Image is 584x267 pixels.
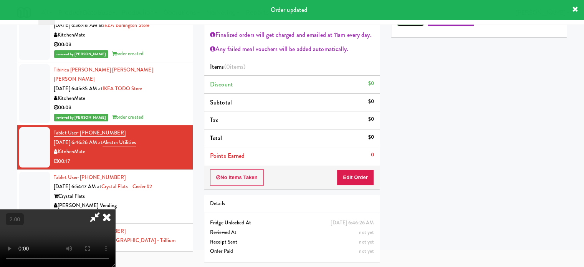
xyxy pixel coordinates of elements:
[210,116,218,124] span: Tax
[54,103,187,113] div: 00:03
[101,183,152,190] a: Crystal Flats - Cooler #2
[210,151,245,160] span: Points Earned
[54,211,187,220] div: 00:18
[210,169,264,186] button: No Items Taken
[54,192,187,201] div: Crystal Flats
[210,237,374,247] div: Receipt Sent
[54,30,187,40] div: KitchenMate
[210,218,374,228] div: Fridge Unlocked At
[210,80,233,89] span: Discount
[17,170,193,224] li: Tablet User· [PHONE_NUMBER][DATE] 6:54:17 AM atCrystal Flats - Cooler #2Crystal Flats[PERSON_NAME...
[210,62,245,71] span: Items
[210,29,374,41] div: Finalized orders will get charged and emailed at 11am every day.
[359,229,374,236] span: not yet
[210,98,232,107] span: Subtotal
[54,139,103,146] span: [DATE] 6:46:26 AM at
[368,133,374,142] div: $0
[271,5,307,14] span: Order updated
[103,22,149,29] a: IKEA Burlington Store
[54,22,103,29] span: [DATE] 6:36:48 AM at
[54,50,108,58] span: reviewed by [PERSON_NAME]
[331,218,374,228] div: [DATE] 6:46:26 AM
[54,85,103,92] span: [DATE] 6:45:35 AM at
[103,85,142,92] a: IKEA TODO Store
[78,129,126,136] span: · [PHONE_NUMBER]
[54,66,153,83] a: Tibirica [PERSON_NAME] [PERSON_NAME] [PERSON_NAME]
[210,228,374,237] div: Reviewed At
[54,114,108,121] span: reviewed by [PERSON_NAME]
[54,147,187,157] div: KitchenMate
[17,8,193,62] li: [PERSON_NAME][DATE] 6:36:48 AM atIKEA Burlington StoreKitchenMate00:03reviewed by [PERSON_NAME]or...
[54,94,187,103] div: KitchenMate
[230,62,244,71] ng-pluralize: items
[17,62,193,126] li: Tibirica [PERSON_NAME] [PERSON_NAME] [PERSON_NAME][DATE] 6:45:35 AM atIKEA TODO StoreKitchenMate0...
[210,199,374,209] div: Details
[371,150,374,160] div: 0
[224,62,246,71] span: (0 )
[54,40,187,50] div: 00:03
[17,125,193,169] li: Tablet User· [PHONE_NUMBER][DATE] 6:46:26 AM atAlectra UtilitiesKitchenMate00:17
[54,157,187,166] div: 00:17
[54,183,101,190] span: [DATE] 6:54:17 AM at
[210,134,222,143] span: Total
[112,50,144,57] span: order created
[368,114,374,124] div: $0
[368,97,374,106] div: $0
[54,201,187,211] div: [PERSON_NAME] Vending
[103,139,136,146] a: Alectra Utilities
[359,247,374,255] span: not yet
[210,43,374,55] div: Any failed meal vouchers will be added automatically.
[54,129,126,137] a: Tablet User· [PHONE_NUMBER]
[112,113,144,121] span: order created
[359,238,374,245] span: not yet
[368,79,374,88] div: $0
[337,169,374,186] button: Edit Order
[78,174,126,181] span: · [PHONE_NUMBER]
[54,174,126,181] a: Tablet User· [PHONE_NUMBER]
[210,247,374,256] div: Order Paid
